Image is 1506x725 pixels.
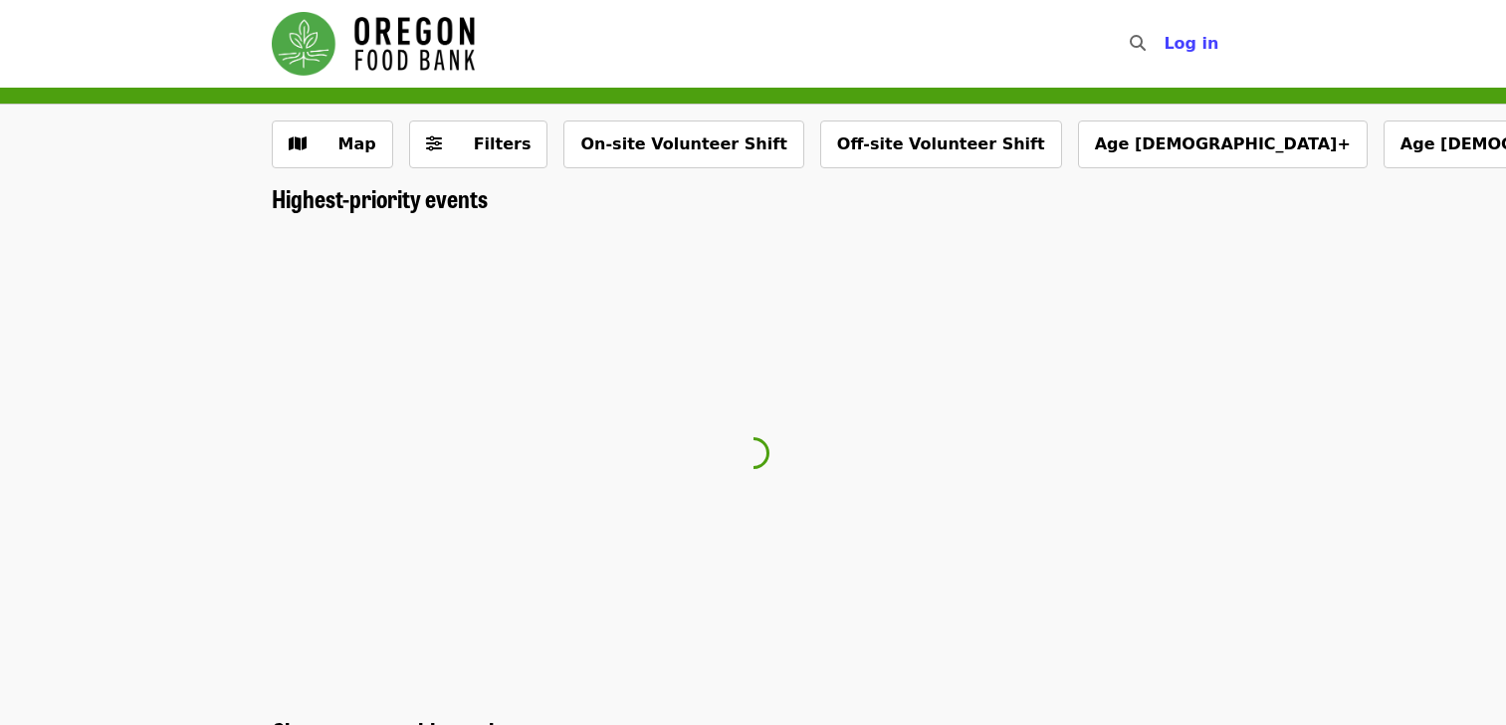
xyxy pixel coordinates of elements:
[1130,34,1146,53] i: search icon
[1148,24,1234,64] button: Log in
[1164,34,1218,53] span: Log in
[256,184,1251,213] div: Highest-priority events
[338,134,376,153] span: Map
[272,12,475,76] img: Oregon Food Bank - Home
[1078,121,1368,168] button: Age [DEMOGRAPHIC_DATA]+
[409,121,548,168] button: Filters (0 selected)
[474,134,532,153] span: Filters
[563,121,803,168] button: On-site Volunteer Shift
[289,134,307,153] i: map icon
[272,180,488,215] span: Highest-priority events
[426,134,442,153] i: sliders-h icon
[272,121,393,168] button: Show map view
[1158,20,1174,68] input: Search
[272,184,488,213] a: Highest-priority events
[820,121,1062,168] button: Off-site Volunteer Shift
